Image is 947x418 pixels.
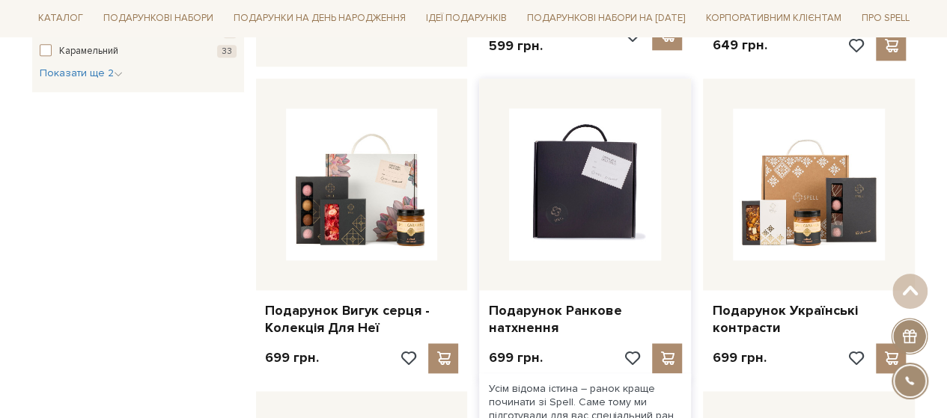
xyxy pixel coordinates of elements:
a: Подарунок Ранкове натхнення [488,302,682,337]
a: Подарункові набори на [DATE] [521,6,691,31]
a: Подарункові набори [97,7,219,31]
a: Подарунок Вигук серця - Колекція Для Неї [265,302,459,337]
a: Ідеї подарунків [420,7,513,31]
p: 649 грн. [712,37,767,54]
a: Подарунки на День народження [228,7,412,31]
p: 699 грн. [488,349,542,366]
img: Подарунок Ранкове натхнення [509,108,661,260]
a: Про Spell [855,7,915,31]
a: Корпоративним клієнтам [699,6,847,31]
span: 33 [217,45,237,58]
a: Каталог [32,7,89,31]
p: 599 грн. [488,37,556,55]
span: Показати ще 2 [40,67,123,79]
p: 699 грн. [712,349,766,366]
button: Показати ще 2 [40,66,123,81]
a: Подарунок Українські контрасти [712,302,906,337]
span: Карамельний [59,44,118,59]
button: Карамельний 33 [40,44,237,59]
p: 699 грн. [265,349,319,366]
